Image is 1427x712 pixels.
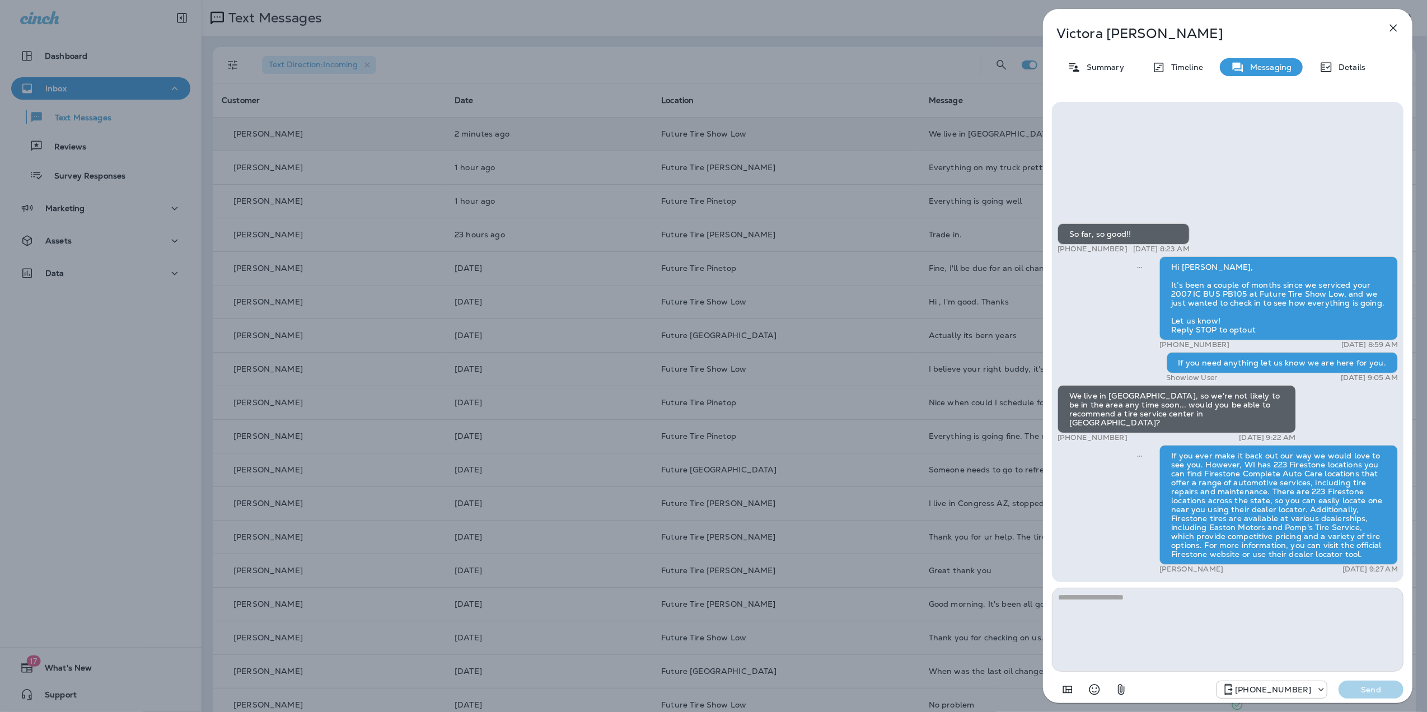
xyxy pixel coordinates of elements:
div: We live in [GEOGRAPHIC_DATA], so we're not likely to be in the area any time soon... would you be... [1058,385,1296,433]
p: [DATE] 9:05 AM [1341,373,1398,382]
p: [PHONE_NUMBER] [1159,340,1229,349]
p: [DATE] 8:59 AM [1341,340,1398,349]
p: [DATE] 9:22 AM [1239,433,1296,442]
p: Showlow User [1167,373,1218,382]
p: [PHONE_NUMBER] [1235,685,1311,694]
div: Hi [PERSON_NAME], It’s been a couple of months since we serviced your 2007 IC BUS PB105 at Future... [1159,256,1398,340]
span: Sent [1137,261,1143,271]
div: So far, so good!! [1058,223,1190,245]
p: Timeline [1166,63,1203,72]
p: Victora [PERSON_NAME] [1056,26,1362,41]
div: If you ever make it back out our way we would love to see you. However, WI has 223 Firestone loca... [1159,445,1398,565]
div: +1 (928) 232-1970 [1217,683,1327,696]
p: [PERSON_NAME] [1159,565,1223,574]
button: Select an emoji [1083,678,1106,701]
p: Summary [1081,63,1124,72]
p: Details [1333,63,1365,72]
p: [DATE] 9:27 AM [1342,565,1398,574]
p: [PHONE_NUMBER] [1058,245,1127,254]
p: Messaging [1244,63,1292,72]
div: If you need anything let us know we are here for you. [1167,352,1398,373]
p: [PHONE_NUMBER] [1058,433,1127,442]
p: [DATE] 8:23 AM [1133,245,1190,254]
span: Sent [1137,450,1143,460]
button: Add in a premade template [1056,678,1079,701]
